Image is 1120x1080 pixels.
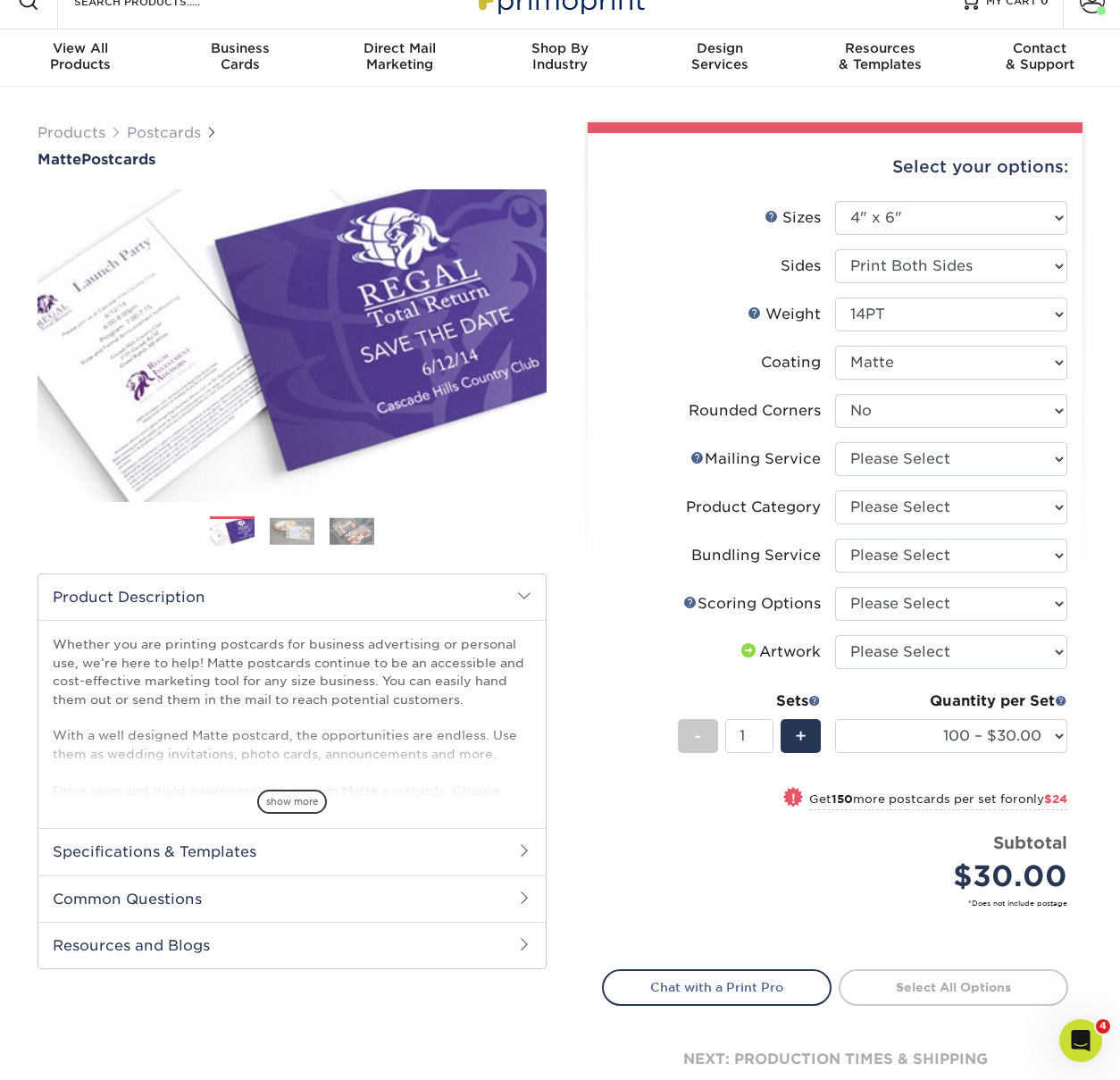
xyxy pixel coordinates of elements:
[480,29,639,87] a: Shop ByIndustry
[691,545,821,566] div: Bundling Service
[38,922,546,968] h2: Resources and Blogs
[127,124,201,141] a: Postcards
[210,517,255,548] img: Postcards 01
[602,969,832,1005] a: Chat with a Print Pro
[1096,1019,1110,1034] span: 4
[320,40,480,56] span: Direct Mail
[791,789,796,808] span: !
[320,29,480,87] a: Direct MailMarketing
[38,124,105,141] a: Products
[738,641,821,663] div: Artwork
[848,855,1067,898] div: $30.00
[678,691,821,712] div: Sets
[640,40,800,56] span: Design
[270,517,314,545] img: Postcards 02
[38,151,547,168] h1: Postcards
[800,40,960,56] span: Resources
[765,207,821,229] div: Sizes
[809,792,1067,810] small: Get more postcards per set for
[689,400,821,422] div: Rounded Corners
[53,635,531,854] p: Whether you are printing postcards for business advertising or personal use, we’re here to help! ...
[960,29,1120,87] a: Contact& Support
[160,40,320,56] span: Business
[1018,792,1067,806] span: only
[160,40,320,72] div: Cards
[640,29,800,87] a: DesignServices
[38,574,546,620] h2: Product Description
[960,40,1120,56] span: Contact
[38,151,547,168] a: MattePostcards
[690,448,821,470] div: Mailing Service
[257,790,327,814] span: show more
[832,792,853,806] strong: 150
[800,29,960,87] a: Resources& Templates
[748,304,821,325] div: Weight
[38,875,546,922] h2: Common Questions
[1059,1019,1102,1062] iframe: Intercom live chat
[761,352,821,373] div: Coating
[480,40,639,72] div: Industry
[686,497,821,518] div: Product Category
[640,40,800,72] div: Services
[694,723,702,749] span: -
[480,40,639,56] span: Shop By
[839,969,1068,1005] a: Select All Options
[835,691,1067,712] div: Quantity per Set
[38,170,547,522] img: Matte 01
[38,151,81,168] span: Matte
[602,133,1068,201] div: Select your options:
[38,828,546,875] h2: Specifications & Templates
[781,255,821,277] div: Sides
[795,723,807,749] span: +
[960,40,1120,72] div: & Support
[800,40,960,72] div: & Templates
[330,517,374,545] img: Postcards 03
[320,40,480,72] div: Marketing
[160,29,320,87] a: BusinessCards
[683,593,821,615] div: Scoring Options
[1044,792,1067,806] span: $24
[616,898,1067,908] small: *Does not include postage
[993,833,1067,852] strong: Subtotal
